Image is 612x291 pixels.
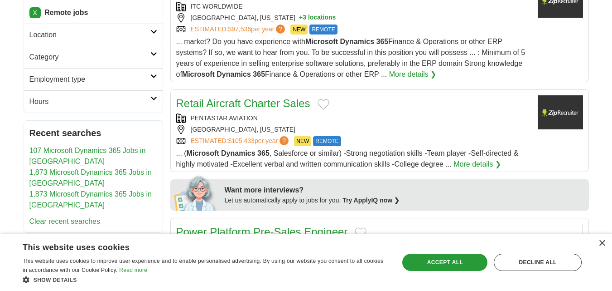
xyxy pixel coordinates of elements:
[29,147,146,165] a: 107 Microsoft Dynamics 365 Jobs in [GEOGRAPHIC_DATA]
[23,258,383,273] span: This website uses cookies to improve user experience and to enable personalised advertising. By u...
[29,217,101,225] a: Clear recent searches
[176,38,525,78] span: ... market? Do you have experience with Finance & Operations or other ERP systems? If so, we want...
[24,90,163,113] a: Hours
[176,2,530,11] div: ITC WORLDWIDE
[187,149,219,157] strong: Microsoft
[276,25,285,34] span: ?
[176,113,530,123] div: PENTASTAR AVIATION
[376,38,388,45] strong: 365
[290,25,308,35] span: NEW
[29,30,150,40] h2: Location
[340,38,374,45] strong: Dynamics
[318,99,329,110] button: Add to favorite jobs
[309,25,337,35] span: REMOTE
[355,227,366,238] button: Add to favorite jobs
[538,95,583,129] img: Company logo
[494,254,582,271] div: Decline all
[299,13,303,23] span: +
[29,126,157,140] h2: Recent searches
[24,24,163,46] a: Location
[305,38,338,45] strong: Microsoft
[176,149,519,168] span: ... ( , Salesforce or similar) -Strong negotiation skills -Team player -Self-directed & highly mo...
[24,46,163,68] a: Category
[221,149,255,157] strong: Dynamics
[176,226,348,238] a: Power Platform Pre-Sales Engineer
[29,168,152,187] a: 1,873 Microsoft Dynamics 365 Jobs in [GEOGRAPHIC_DATA]
[228,137,254,144] span: $105,433
[294,136,311,146] span: NEW
[29,52,150,63] h2: Category
[253,70,265,78] strong: 365
[402,254,487,271] div: Accept all
[44,9,88,16] strong: Remote jobs
[313,136,341,146] span: REMOTE
[279,136,289,145] span: ?
[389,69,437,80] a: More details ❯
[176,97,310,109] a: Retail Aircraft Charter Sales
[29,190,152,209] a: 1,873 Microsoft Dynamics 365 Jobs in [GEOGRAPHIC_DATA]
[119,267,147,273] a: Read more, opens a new window
[225,185,583,196] div: Want more interviews?
[257,149,270,157] strong: 365
[191,25,287,35] a: ESTIMATED:$97,536per year?
[182,70,215,78] strong: Microsoft
[29,74,150,85] h2: Employment type
[23,239,366,253] div: This website uses cookies
[538,224,583,258] img: Company logo
[453,159,501,170] a: More details ❯
[191,136,291,146] a: ESTIMATED:$105,433per year?
[34,277,77,283] span: Show details
[29,7,41,18] a: X
[217,70,251,78] strong: Dynamics
[598,240,605,247] div: Close
[342,197,400,204] a: Try ApplyIQ now ❯
[176,125,530,134] div: [GEOGRAPHIC_DATA], [US_STATE]
[176,13,530,23] div: [GEOGRAPHIC_DATA], [US_STATE]
[174,174,218,211] img: apply-iq-scientist.png
[228,25,251,33] span: $97,536
[24,68,163,90] a: Employment type
[299,13,336,23] button: +3 locations
[225,196,583,205] div: Let us automatically apply to jobs for you.
[29,96,150,107] h2: Hours
[23,275,388,284] div: Show details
